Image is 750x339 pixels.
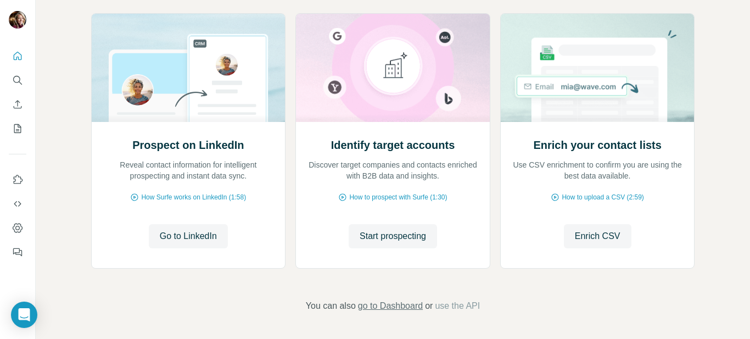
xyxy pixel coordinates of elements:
p: Reveal contact information for intelligent prospecting and instant data sync. [103,159,275,181]
img: Enrich your contact lists [500,14,695,122]
button: Search [9,70,26,90]
span: or [425,299,433,313]
p: Use CSV enrichment to confirm you are using the best data available. [512,159,684,181]
button: Enrich CSV [564,224,631,248]
button: Use Surfe API [9,194,26,214]
button: Quick start [9,46,26,66]
span: Enrich CSV [575,230,620,243]
button: go to Dashboard [358,299,423,313]
button: Dashboard [9,218,26,238]
button: Feedback [9,242,26,262]
button: use the API [435,299,480,313]
div: Open Intercom Messenger [11,302,37,328]
button: Start prospecting [349,224,437,248]
img: Prospect on LinkedIn [91,14,286,122]
h2: Prospect on LinkedIn [132,137,244,153]
h2: Identify target accounts [331,137,455,153]
span: How to prospect with Surfe (1:30) [349,192,447,202]
span: Go to LinkedIn [160,230,217,243]
button: Go to LinkedIn [149,224,228,248]
button: My lists [9,119,26,138]
img: Identify target accounts [295,14,490,122]
img: Avatar [9,11,26,29]
p: Discover target companies and contacts enriched with B2B data and insights. [307,159,479,181]
button: Use Surfe on LinkedIn [9,170,26,190]
span: How Surfe works on LinkedIn (1:58) [141,192,246,202]
span: You can also [306,299,356,313]
h2: Enrich your contact lists [533,137,661,153]
span: How to upload a CSV (2:59) [562,192,643,202]
span: Start prospecting [360,230,426,243]
button: Enrich CSV [9,95,26,114]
